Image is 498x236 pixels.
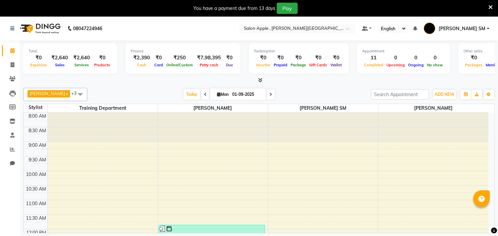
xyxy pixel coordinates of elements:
b: 08047224946 [73,19,102,38]
span: [PERSON_NAME] [378,104,488,112]
div: 9:00 AM [27,142,47,149]
div: ₹0 [463,54,484,62]
div: Redemption [254,48,343,54]
span: Today [183,89,200,99]
span: Completed [362,63,385,67]
span: Ongoing [406,63,425,67]
img: logo [17,19,62,38]
div: 0 [425,54,445,62]
span: Cash [135,63,148,67]
a: x [65,91,68,96]
div: 9:30 AM [27,156,47,163]
span: Petty cash [198,63,220,67]
span: [PERSON_NAME] SM [268,104,378,112]
div: ₹250 [165,54,194,62]
span: Package [289,63,308,67]
span: [PERSON_NAME] [30,91,65,96]
div: 11:00 AM [25,200,47,207]
div: 8:00 AM [27,113,47,120]
div: 8:30 AM [27,127,47,134]
div: ₹0 [153,54,165,62]
div: 0 [385,54,406,62]
div: [PERSON_NAME], TK07, 11:50 AM-12:10 PM, [PERSON_NAME] Styling - Shaving - [DEMOGRAPHIC_DATA] (₹250) [159,225,265,234]
div: ₹2,640 [49,54,71,62]
span: Card [153,63,165,67]
div: ₹0 [329,54,343,62]
span: Wallet [329,63,343,67]
div: 11:30 AM [25,215,47,222]
div: ₹0 [289,54,308,62]
span: Voucher [254,63,272,67]
div: Appointment [362,48,445,54]
span: Mon [215,92,230,97]
span: Packages [463,63,484,67]
img: bharat manger SM [424,23,435,34]
div: ₹0 [224,54,235,62]
div: ₹2,390 [131,54,153,62]
div: 11 [362,54,385,62]
div: 0 [406,54,425,62]
div: ₹0 [254,54,272,62]
span: Sales [53,63,66,67]
span: Services [73,63,91,67]
span: ADD NEW [435,92,454,97]
div: ₹7,98,395 [194,54,224,62]
div: ₹2,640 [71,54,93,62]
div: Stylist [24,104,47,111]
div: ₹0 [29,54,49,62]
span: Prepaid [272,63,289,67]
div: 10:00 AM [25,171,47,178]
span: [PERSON_NAME] SM [439,25,485,32]
input: 2025-09-01 [230,89,263,99]
button: Pay [277,3,298,14]
div: ₹0 [272,54,289,62]
span: [PERSON_NAME] [158,104,268,112]
span: No show [425,63,445,67]
div: ₹0 [308,54,329,62]
span: Gift Cards [308,63,329,67]
div: You have a payment due from 13 days [193,5,275,12]
div: Finance [131,48,235,54]
button: ADD NEW [433,90,456,99]
input: Search Appointment [371,89,429,99]
div: 10:30 AM [25,186,47,193]
span: Online/Custom [165,63,194,67]
span: Due [224,63,235,67]
span: Training Department [48,104,158,112]
span: Expenses [29,63,49,67]
div: ₹0 [93,54,112,62]
div: Total [29,48,112,54]
span: +3 [71,90,82,96]
span: Products [93,63,112,67]
span: Upcoming [385,63,406,67]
